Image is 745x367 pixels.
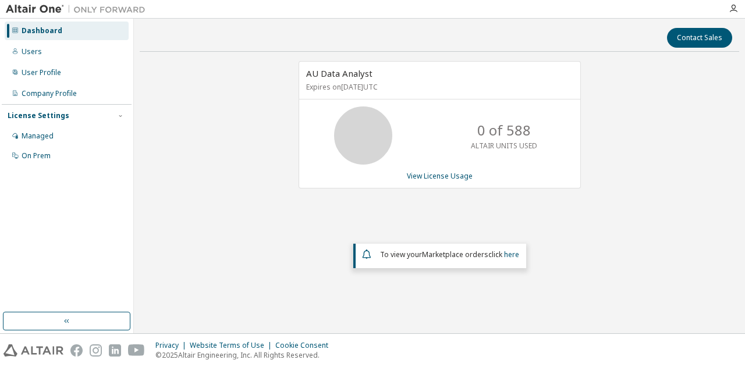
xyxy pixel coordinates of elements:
[6,3,151,15] img: Altair One
[471,141,537,151] p: ALTAIR UNITS USED
[128,344,145,357] img: youtube.svg
[477,120,531,140] p: 0 of 588
[22,68,61,77] div: User Profile
[3,344,63,357] img: altair_logo.svg
[155,341,190,350] div: Privacy
[22,131,54,141] div: Managed
[190,341,275,350] div: Website Terms of Use
[90,344,102,357] img: instagram.svg
[8,111,69,120] div: License Settings
[306,67,372,79] span: AU Data Analyst
[422,250,488,259] em: Marketplace orders
[504,250,519,259] a: here
[306,82,570,92] p: Expires on [DATE] UTC
[109,344,121,357] img: linkedin.svg
[22,89,77,98] div: Company Profile
[22,47,42,56] div: Users
[70,344,83,357] img: facebook.svg
[22,151,51,161] div: On Prem
[155,350,335,360] p: © 2025 Altair Engineering, Inc. All Rights Reserved.
[380,250,519,259] span: To view your click
[275,341,335,350] div: Cookie Consent
[22,26,62,35] div: Dashboard
[407,171,473,181] a: View License Usage
[667,28,732,48] button: Contact Sales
